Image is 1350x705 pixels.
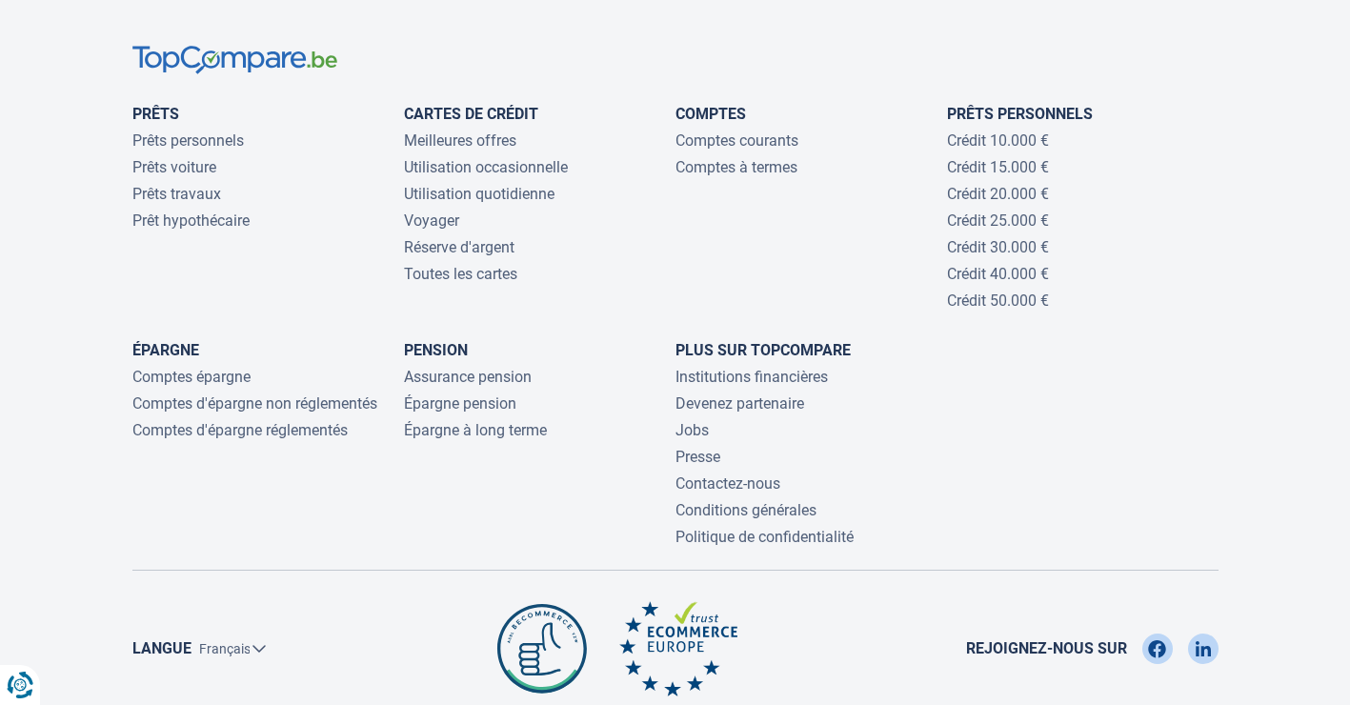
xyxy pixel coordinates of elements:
a: Pension [404,341,468,359]
img: Be commerce TopCompare [494,601,591,696]
a: Assurance pension [404,368,532,386]
a: Comptes [675,105,746,123]
a: Voyager [404,211,459,230]
a: Comptes épargne [132,368,251,386]
a: Cartes de Crédit [404,105,538,123]
a: Prêts voiture [132,158,216,176]
a: Contactez-nous [675,474,780,493]
a: Utilisation quotidienne [404,185,554,203]
a: Comptes courants [675,131,798,150]
img: Ecommerce Europe TopCompare [619,601,736,696]
a: Crédit 10.000 € [947,131,1049,150]
a: Épargne [132,341,199,359]
a: Prêts travaux [132,185,221,203]
a: Institutions financières [675,368,828,386]
a: Crédit 30.000 € [947,238,1049,256]
a: Comptes à termes [675,158,797,176]
a: Conditions générales [675,501,816,519]
a: Épargne pension [404,394,516,413]
a: Plus sur TopCompare [675,341,851,359]
a: Prêt hypothécaire [132,211,250,230]
a: Meilleures offres [404,131,516,150]
img: Facebook TopCompare [1148,634,1166,664]
a: Prêts [132,105,179,123]
a: Utilisation occasionnelle [404,158,568,176]
a: Comptes d'épargne réglementés [132,421,348,439]
a: Devenez partenaire [675,394,804,413]
a: Jobs [675,421,709,439]
a: Crédit 50.000 € [947,292,1049,310]
a: Crédit 40.000 € [947,265,1049,283]
a: Épargne à long terme [404,421,547,439]
span: Rejoignez-nous sur [966,638,1127,660]
img: TopCompare [132,46,337,75]
a: Réserve d'argent [404,238,514,256]
a: Prêts personnels [947,105,1093,123]
img: LinkedIn TopCompare [1196,634,1211,664]
a: Politique de confidentialité [675,528,854,546]
a: Crédit 25.000 € [947,211,1049,230]
a: Presse [675,448,720,466]
label: Langue [132,638,191,660]
a: Crédit 20.000 € [947,185,1049,203]
a: Prêts personnels [132,131,244,150]
a: Comptes d'épargne non réglementés [132,394,377,413]
a: Crédit 15.000 € [947,158,1049,176]
a: Toutes les cartes [404,265,517,283]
